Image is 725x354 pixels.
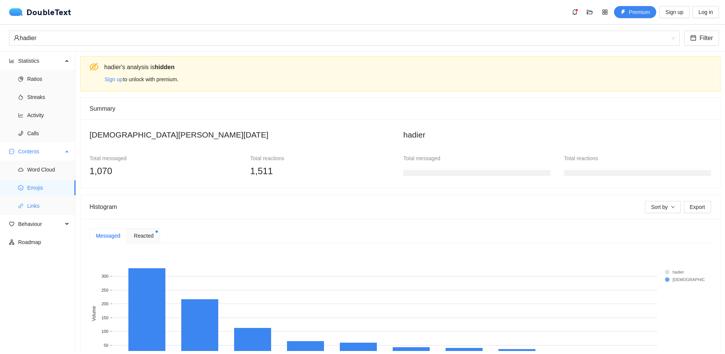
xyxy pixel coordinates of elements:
[9,58,14,63] span: bar-chart
[569,6,581,18] button: bell
[14,31,675,45] span: ‏‎hadier‎‏
[599,9,611,15] span: appstore
[684,201,711,213] button: Export
[18,131,23,136] span: phone
[250,154,398,162] div: Total reactions
[104,73,123,85] button: Sign up
[9,8,71,16] div: DoubleText
[684,31,719,46] button: calendarFilter
[102,329,108,334] text: 100
[9,8,26,16] img: logo
[102,315,108,320] text: 150
[27,108,69,123] span: Activity
[659,6,689,18] button: Sign up
[18,185,23,190] span: smile
[403,154,551,162] div: Total messaged
[27,198,69,213] span: Links
[27,71,69,87] span: Ratios
[89,98,711,119] div: Summary
[105,75,122,83] span: Sign up
[645,201,680,213] button: Sort bydown
[18,113,23,118] span: line-chart
[584,6,596,18] button: folder-open
[89,196,645,218] div: Histogram
[9,8,71,16] a: logoDoubleText
[699,33,713,43] span: Filter
[89,62,99,71] span: eye-invisible
[89,128,397,141] h2: [DEMOGRAPHIC_DATA][PERSON_NAME][DATE]
[102,301,108,306] text: 200
[250,166,273,176] span: 1,511
[651,203,668,211] span: Sort by
[690,203,705,211] span: Export
[18,76,23,82] span: pie-chart
[89,166,112,176] span: 1,070
[89,154,237,162] div: Total messaged
[155,64,174,70] b: hidden
[91,306,97,321] text: Volume
[104,64,174,70] span: hadier 's analysis is
[671,205,675,210] span: down
[584,9,595,15] span: folder-open
[564,154,711,162] div: Total reactions
[18,53,63,68] span: Statistics
[629,8,650,16] span: Premium
[569,9,580,15] span: bell
[9,221,14,227] span: heart
[102,288,108,292] text: 250
[18,235,69,250] span: Roadmap
[14,31,668,45] div: ‏‎hadier‎‏
[104,343,108,348] text: 50
[18,203,23,209] span: link
[27,162,69,177] span: Word Cloud
[599,6,611,18] button: appstore
[620,9,626,15] span: thunderbolt
[18,144,63,159] span: Contents
[614,6,656,18] button: thunderboltPremium
[18,94,23,100] span: fire
[102,274,108,278] text: 300
[693,6,719,18] button: Log in
[9,240,14,245] span: apartment
[134,232,154,240] span: Reacted
[27,90,69,105] span: Streaks
[9,149,14,154] span: message
[699,8,713,16] span: Log in
[18,167,23,172] span: cloud
[96,232,120,240] div: Messaged
[104,73,714,85] div: to unlock with premium.
[14,35,20,41] span: user
[403,128,711,141] h2: hadier
[665,8,683,16] span: Sign up
[18,216,63,232] span: Behaviour
[27,126,69,141] span: Calls
[27,180,69,195] span: Emojis
[690,35,696,42] span: calendar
